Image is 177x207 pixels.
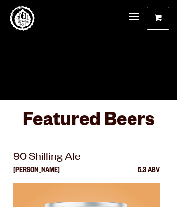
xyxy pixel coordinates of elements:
[129,7,139,28] a: Menu
[13,167,60,183] p: [PERSON_NAME]
[138,167,160,183] p: 5.3 ABV
[10,6,35,31] a: Odell Home
[13,150,160,167] p: 90 Shilling Ale
[13,109,164,140] h3: Featured Beers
